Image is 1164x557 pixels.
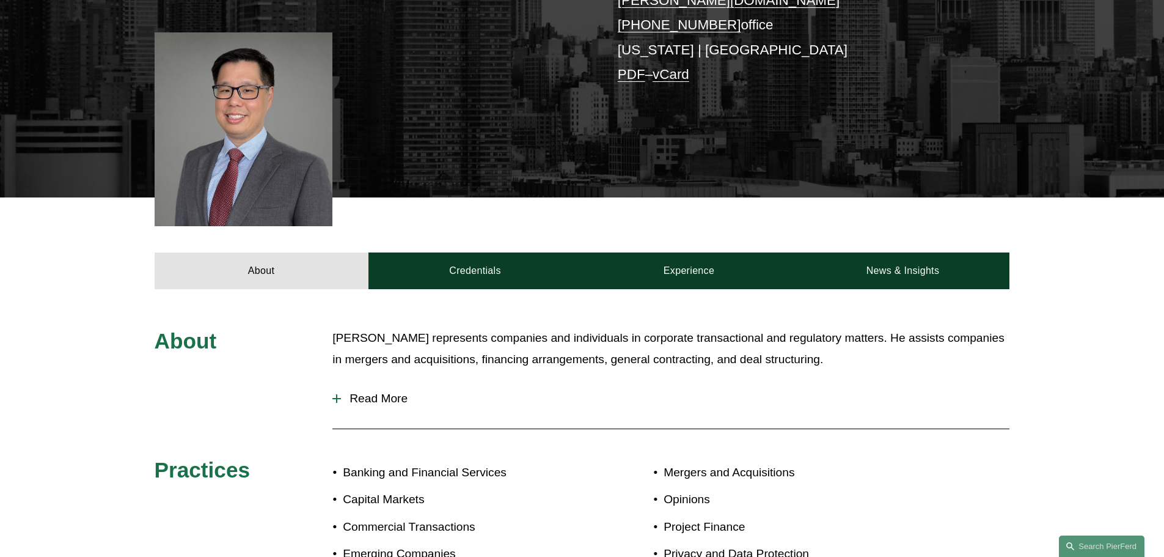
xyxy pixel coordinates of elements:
[341,392,1009,405] span: Read More
[796,253,1009,289] a: News & Insights
[664,517,939,538] p: Project Finance
[368,253,582,289] a: Credentials
[653,67,689,82] a: vCard
[343,517,582,538] p: Commercial Transactions
[618,67,645,82] a: PDF
[343,489,582,511] p: Capital Markets
[664,489,939,511] p: Opinions
[618,17,741,32] a: [PHONE_NUMBER]
[343,462,582,484] p: Banking and Financial Services
[664,462,939,484] p: Mergers and Acquisitions
[582,253,796,289] a: Experience
[155,329,217,353] span: About
[155,458,251,482] span: Practices
[332,383,1009,415] button: Read More
[1059,536,1144,557] a: Search this site
[155,253,368,289] a: About
[332,328,1009,370] p: [PERSON_NAME] represents companies and individuals in corporate transactional and regulatory matt...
